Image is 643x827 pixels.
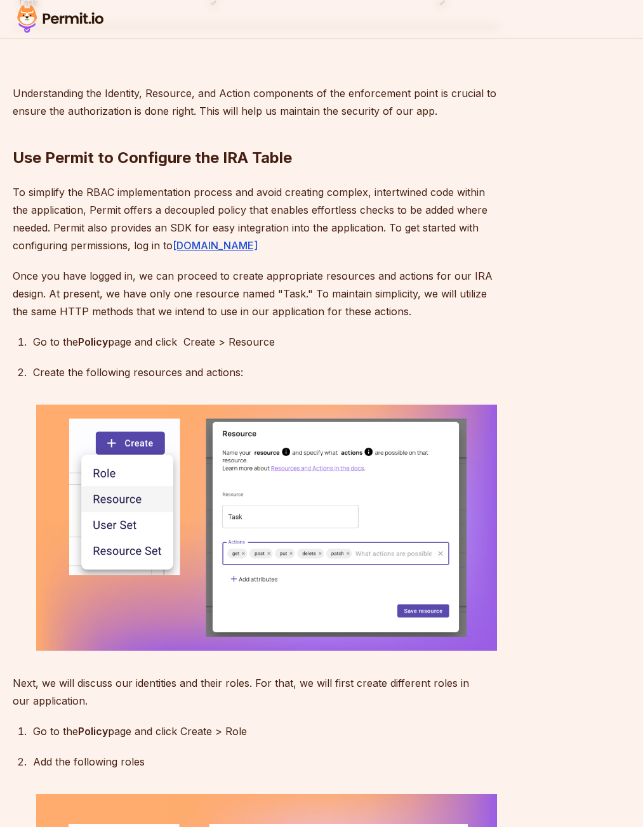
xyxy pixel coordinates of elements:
strong: Policy [78,335,108,348]
p: Go to the page and click Create > Resource [33,333,500,351]
strong: Policy [78,725,108,738]
p: Add the following roles [33,753,500,771]
p: Create the following resources and actions: [33,363,500,381]
p: Go to the page and click Create > Role [33,722,500,740]
img: Permit logo [13,3,108,36]
p: Next, we will discuss our identities and their roles. For that, we will first create different ro... [13,674,500,710]
p: Understanding the Identity, Resource, and Action components of the enforcement point is crucial t... [13,67,500,120]
p: Once you have logged in, we can proceed to create appropriate resources and actions for our IRA d... [13,267,500,320]
a: [DOMAIN_NAME] [173,239,258,252]
p: To simplify the RBAC implementation process and avoid creating complex, intertwined code within t... [13,183,500,254]
h2: Use Permit to Configure the IRA Table [13,97,500,168]
img: Frame 68089.png [33,401,500,654]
